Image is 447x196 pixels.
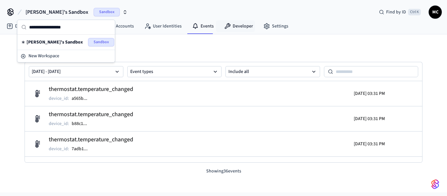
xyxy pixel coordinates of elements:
[28,53,59,60] span: New Workspace
[70,95,94,102] button: a565b...
[187,20,219,32] a: Events
[258,20,294,32] a: Settings
[386,9,406,15] span: Find by ID
[70,120,94,128] button: b88c1...
[225,66,320,77] button: Include all
[354,90,385,97] p: [DATE] 03:31 PM
[139,20,187,32] a: User Identities
[25,168,422,175] p: Showing 36 events
[354,141,385,147] p: [DATE] 03:31 PM
[374,6,426,18] div: Find by IDCtrl K
[49,135,133,144] h2: thermostat.temperature_changed
[219,20,258,32] a: Developer
[94,8,120,16] span: Sandbox
[431,179,439,189] img: SeamLogoGradient.69752ec5.svg
[1,20,35,32] a: Devices
[49,85,133,94] h2: thermostat.temperature_changed
[49,160,133,169] h2: thermostat.temperature_changed
[408,9,421,15] span: Ctrl K
[18,51,114,62] button: New Workspace
[49,120,69,127] p: device_id :
[354,116,385,122] p: [DATE] 03:31 PM
[49,146,69,152] p: device_id :
[26,8,88,16] span: [PERSON_NAME]'s Sandbox
[27,39,83,45] span: [PERSON_NAME]'s Sandbox
[29,66,123,77] button: [DATE] - [DATE]
[49,95,69,102] p: device_id :
[49,110,133,119] h2: thermostat.temperature_changed
[429,6,441,18] span: MC
[25,42,422,54] h1: Events
[88,38,114,46] span: Sandbox
[429,6,442,19] button: MC
[17,35,115,50] div: Suggestions
[127,66,222,77] button: Event types
[70,145,94,153] button: 7adb1...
